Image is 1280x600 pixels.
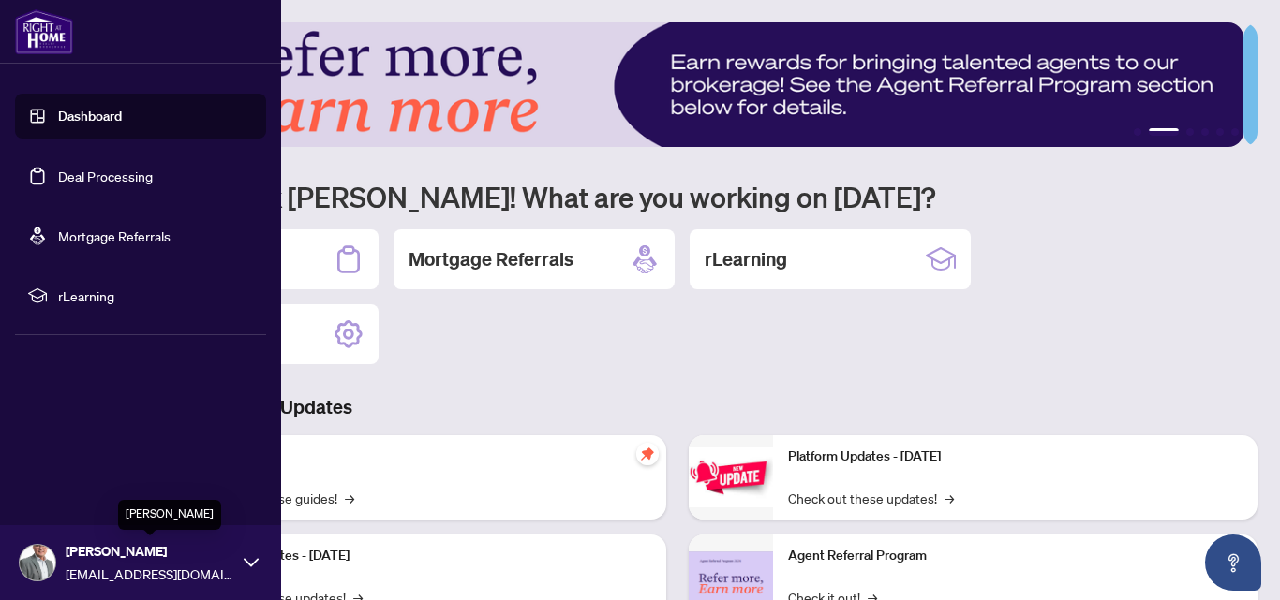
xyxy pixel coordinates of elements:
img: Platform Updates - June 23, 2025 [689,447,773,506]
button: 5 [1216,128,1224,136]
a: Mortgage Referrals [58,227,171,244]
a: Check out these updates!→ [788,488,954,508]
a: Dashboard [58,108,122,124]
span: pushpin [636,443,659,465]
span: → [345,488,354,508]
h1: Welcome back [PERSON_NAME]! What are you working on [DATE]? [97,179,1258,214]
p: Agent Referral Program [788,546,1243,566]
h2: rLearning [705,246,787,272]
h3: Brokerage & Industry Updates [97,394,1258,420]
button: 1 [1134,128,1141,136]
button: 4 [1201,128,1209,136]
img: Slide 1 [97,22,1243,147]
p: Platform Updates - [DATE] [788,446,1243,467]
img: Profile Icon [20,545,55,580]
p: Platform Updates - [DATE] [197,546,651,566]
span: [PERSON_NAME] [66,541,234,562]
button: 6 [1231,128,1239,136]
button: 2 [1149,128,1179,136]
img: logo [15,9,73,54]
span: → [945,488,954,508]
span: [EMAIL_ADDRESS][DOMAIN_NAME] [66,563,234,584]
button: Open asap [1205,534,1261,591]
span: rLearning [58,285,253,306]
a: Deal Processing [58,168,153,184]
div: [PERSON_NAME] [118,500,221,530]
p: Self-Help [197,446,651,467]
h2: Mortgage Referrals [409,246,573,272]
button: 3 [1186,128,1194,136]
